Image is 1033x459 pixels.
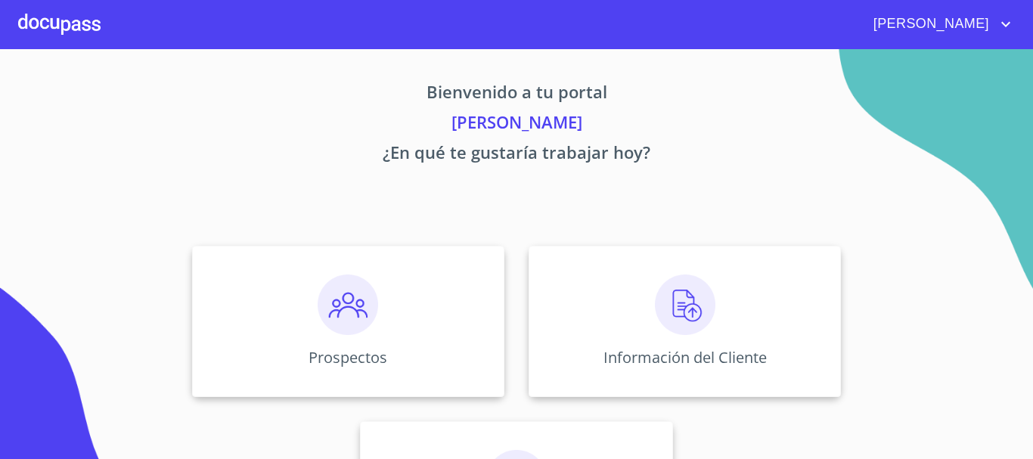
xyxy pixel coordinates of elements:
p: ¿En qué te gustaría trabajar hoy? [51,140,982,170]
img: prospectos.png [318,274,378,335]
p: Bienvenido a tu portal [51,79,982,110]
span: [PERSON_NAME] [862,12,997,36]
p: Prospectos [309,347,387,368]
button: account of current user [862,12,1015,36]
img: carga.png [655,274,715,335]
p: Información del Cliente [603,347,767,368]
p: [PERSON_NAME] [51,110,982,140]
